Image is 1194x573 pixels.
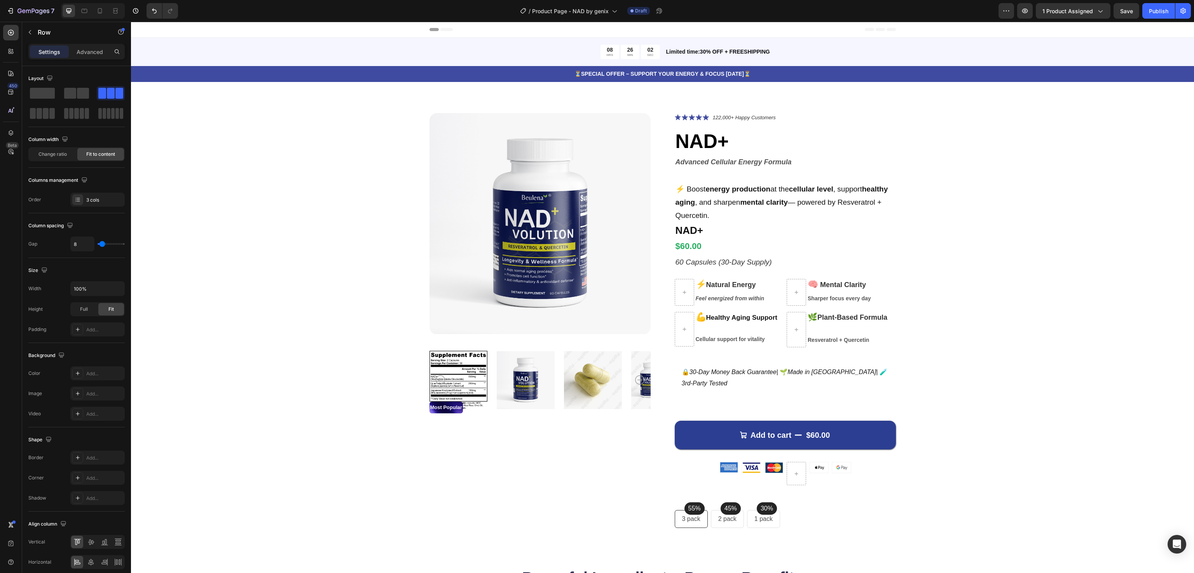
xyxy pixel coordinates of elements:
[28,454,44,461] div: Border
[86,390,123,397] div: Add...
[71,282,124,296] input: Auto
[630,482,642,491] p: 30%
[565,273,634,280] span: Feel energized from within
[450,49,613,55] strong: SPECIAL OFFER – SUPPORT YOUR ENERGY & FOCUS [DATE]
[86,197,123,204] div: 3 cols
[529,7,531,15] span: /
[545,203,573,214] strong: NAD+
[28,519,68,529] div: Align column
[551,345,758,367] p: 🔒 | 🌱 | 🧪
[516,24,522,31] div: 02
[594,482,606,491] p: 45%
[1149,7,1168,15] div: Publish
[131,22,1194,573] iframe: Design area
[7,83,19,89] div: 450
[28,265,49,276] div: Size
[28,306,43,313] div: Height
[28,350,66,361] div: Background
[299,381,331,391] p: Most Popular
[565,258,575,267] strong: ⚡
[1120,8,1133,14] span: Save
[476,24,482,31] div: 08
[38,151,67,158] span: Change ratio
[496,24,502,31] div: 26
[28,175,89,186] div: Columns management
[1036,3,1110,19] button: 1 product assigned
[28,538,45,545] div: Vertical
[677,273,740,280] span: Sharper focus every day
[6,142,19,148] div: Beta
[80,306,88,313] span: Full
[496,31,502,35] p: MIN
[108,306,114,313] span: Fit
[1042,7,1093,15] span: 1 product assigned
[582,92,645,100] p: 122,000+ Happy Customers
[656,347,745,354] i: Made in [GEOGRAPHIC_DATA]
[476,31,482,35] p: HRS
[609,176,657,185] strong: mental clarity
[559,347,646,354] i: 30-Day Money Back Guarantee
[545,236,641,244] i: 60 Capsules (30-Day Supply)
[623,493,642,502] p: 1 pack
[51,6,54,16] p: 7
[544,216,765,233] div: $60.00
[535,26,764,34] p: Limited time:30% OFF + FREESHIPPING
[28,240,37,247] div: Gap
[1168,535,1186,554] div: Open Intercom Messenger
[532,7,609,15] span: Product Page - NAD by genix
[575,259,625,267] strong: Natural Energy
[658,163,702,171] strong: cellular level
[686,292,756,300] strong: Plant-Based Formula
[1114,3,1139,19] button: Save
[635,7,647,14] span: Draft
[77,48,103,56] p: Advanced
[545,136,661,144] i: Advanced Cellular Energy Formula
[298,545,765,567] h2: Powerful Ingredients, Proven Benefits
[504,354,513,363] button: Carousel Next Arrow
[86,475,123,482] div: Add...
[677,291,686,300] span: 🌿
[3,3,58,19] button: 7
[86,326,123,333] div: Add...
[28,196,41,203] div: Order
[86,455,123,462] div: Add...
[677,258,687,267] span: 🧠
[565,290,575,300] span: 💪
[28,326,46,333] div: Padding
[551,358,597,365] i: 3rd-Party Tested
[28,221,75,231] div: Column spacing
[677,315,738,321] span: Resveratrol + Quercetin
[28,73,54,84] div: Layout
[551,493,569,502] p: 3 pack
[28,390,42,397] div: Image
[544,106,765,133] h1: NAD+
[86,370,123,377] div: Add...
[28,559,51,566] div: Horizontal
[620,408,661,418] div: Add to cart
[689,259,735,267] strong: Mental Clarity
[587,493,606,502] p: 2 pack
[305,354,314,363] button: Carousel Back Arrow
[86,151,115,158] span: Fit to content
[86,411,123,418] div: Add...
[702,441,719,451] img: gempages_543980698587890526-e26b8f10-0a90-40d9-954d-1fed08413288.png
[544,399,765,428] button: Add to cart
[574,163,639,171] strong: energy production
[545,161,764,201] p: ⚡ Boost at the , support , and sharpen — powered by Resveratrol + Quercetin.
[28,410,41,417] div: Video
[516,31,522,35] p: SEC
[565,314,634,320] span: Cellular support for vitality
[557,482,570,491] p: 55%
[86,495,123,502] div: Add...
[28,495,46,502] div: Shadow
[679,441,697,451] img: gempages_543980698587890526-ac9f221c-ee9c-441e-9aa5-4c2561228047.png
[612,441,629,451] img: gempages_543980698587890526-15508baa-6c96-4127-84c5-665ffd7a21e1.png
[1142,3,1175,19] button: Publish
[28,285,41,292] div: Width
[565,291,647,309] p: Healthy Aging Support
[147,3,178,19] div: Undo/Redo
[28,370,40,377] div: Color
[38,48,60,56] p: Settings
[634,441,652,451] img: gempages_543980698587890526-df56d0b9-9d9f-4b5b-b746-b12c23a7875c.png
[589,441,607,451] img: gempages_543980698587890526-8f39604c-435b-4176-8a1c-6fec3b8b3de2.png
